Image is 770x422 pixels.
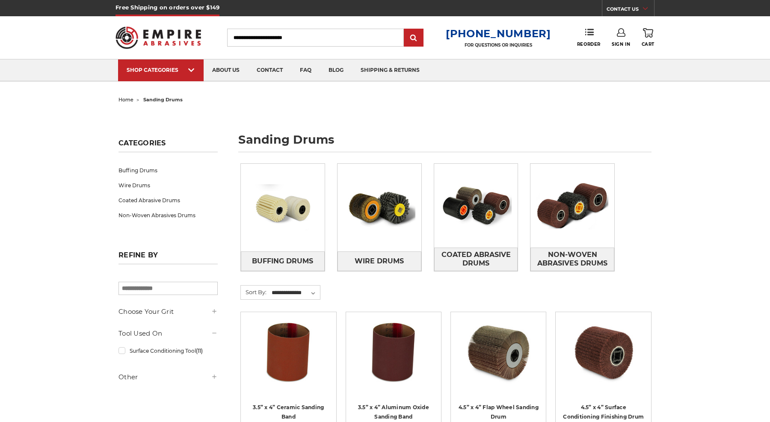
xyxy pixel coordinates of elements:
p: FOR QUESTIONS OR INQUIRIES [446,42,551,48]
span: Reorder [577,41,601,47]
a: 4.5” x 4” Surface Conditioning Finishing Drum [563,404,644,420]
a: faq [291,59,320,81]
a: 3.5x4 inch ceramic sanding band for expanding rubber drum [247,318,330,401]
span: Wire Drums [355,254,404,269]
a: 4.5” x 4” Flap Wheel Sanding Drum [459,404,539,420]
span: Sign In [612,41,630,47]
label: Sort By: [241,286,267,298]
h1: sanding drums [238,134,652,152]
a: 4.5 inch x 4 inch flap wheel sanding drum [457,318,540,401]
span: (11) [196,348,203,354]
a: home [118,97,133,103]
a: Cart [642,28,654,47]
img: Empire Abrasives [115,21,201,54]
a: 3.5x4 inch sanding band for expanding rubber drum [352,318,435,401]
img: 4.5 inch x 4 inch flap wheel sanding drum [464,318,533,387]
img: Coated Abrasive Drums [434,176,518,235]
select: Sort By: [270,286,320,299]
a: shipping & returns [352,59,428,81]
img: 3.5x4 inch sanding band for expanding rubber drum [359,318,428,387]
h5: Tool Used On [118,328,218,339]
a: Coated Abrasive Drums [434,248,518,271]
img: 4.5 Inch Surface Conditioning Finishing Drum [569,318,638,387]
span: Cart [642,41,654,47]
h5: Categories [118,139,218,152]
a: Reorder [577,28,601,47]
a: Buffing Drums [241,251,325,271]
img: 3.5x4 inch ceramic sanding band for expanding rubber drum [254,318,323,387]
a: 4.5 Inch Surface Conditioning Finishing Drum [562,318,645,401]
a: Wire Drums [118,178,218,193]
a: 3.5” x 4” Ceramic Sanding Band [253,404,324,420]
h5: Refine by [118,251,218,264]
img: Buffing Drums [241,178,325,237]
input: Submit [405,30,422,47]
a: Buffing Drums [118,163,218,178]
a: CONTACT US [607,4,654,16]
h5: Other [118,372,218,382]
h5: Choose Your Grit [118,307,218,317]
a: Coated Abrasive Drums [118,193,218,208]
img: Non-Woven Abrasives Drums [530,176,614,235]
a: [PHONE_NUMBER] [446,27,551,40]
span: Non-Woven Abrasives Drums [531,248,614,271]
span: Coated Abrasive Drums [435,248,518,271]
a: 3.5” x 4” Aluminum Oxide Sanding Band [358,404,429,420]
span: sanding drums [143,97,183,103]
span: Buffing Drums [252,254,313,269]
a: Surface Conditioning Tool [118,343,218,358]
a: Wire Drums [338,251,421,271]
a: contact [248,59,291,81]
img: Wire Drums [338,166,421,250]
a: Non-Woven Abrasives Drums [530,248,614,271]
a: Non-Woven Abrasives Drums [118,208,218,223]
a: about us [204,59,248,81]
a: blog [320,59,352,81]
div: SHOP CATEGORIES [127,67,195,73]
